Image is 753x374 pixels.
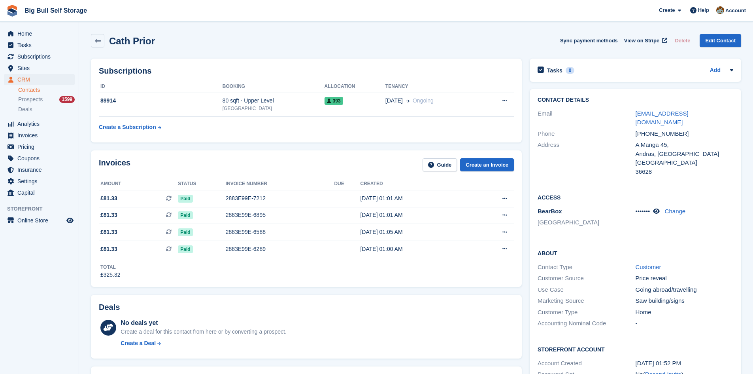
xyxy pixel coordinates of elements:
[4,153,75,164] a: menu
[360,211,470,219] div: [DATE] 01:01 AM
[59,96,75,103] div: 1599
[17,215,65,226] span: Online Store
[624,37,659,45] span: View on Stripe
[4,215,75,226] a: menu
[538,274,635,283] div: Customer Source
[538,97,733,103] h2: Contact Details
[7,205,79,213] span: Storefront
[413,97,434,104] span: Ongoing
[710,66,721,75] a: Add
[99,120,161,135] a: Create a Subscription
[538,109,635,127] div: Email
[18,96,43,103] span: Prospects
[423,158,457,171] a: Guide
[700,34,741,47] a: Edit Contact
[226,178,334,190] th: Invoice number
[100,194,117,203] span: £81.33
[99,178,178,190] th: Amount
[99,80,223,93] th: ID
[636,308,733,317] div: Home
[17,63,65,74] span: Sites
[18,106,32,113] span: Deals
[4,51,75,62] a: menu
[226,211,334,219] div: 2883E99E-6895
[538,345,733,353] h2: Storefront Account
[538,359,635,368] div: Account Created
[385,97,403,105] span: [DATE]
[99,97,223,105] div: 89914
[121,328,286,336] div: Create a deal for this contact from here or by converting a prospect.
[636,319,733,328] div: -
[325,80,385,93] th: Allocation
[99,158,130,171] h2: Invoices
[325,97,343,105] span: 393
[636,140,733,150] div: A Manga 45,
[121,339,156,347] div: Create a Deal
[109,36,155,46] h2: Cath Prior
[538,249,733,257] h2: About
[636,208,650,215] span: •••••••
[6,5,18,17] img: stora-icon-8386f47178a22dfd0bd8f6a31ec36ba5ce8667c1dd55bd0f319d3a0aa187defe.svg
[636,129,733,139] div: [PHONE_NUMBER]
[17,176,65,187] span: Settings
[4,130,75,141] a: menu
[716,6,724,14] img: Mike Llewellen Palmer
[178,211,192,219] span: Paid
[460,158,514,171] a: Create an Invoice
[334,178,360,190] th: Due
[17,141,65,152] span: Pricing
[538,285,635,294] div: Use Case
[538,319,635,328] div: Accounting Nominal Code
[226,228,334,236] div: 2883E99E-6588
[226,194,334,203] div: 2883E99E-7212
[636,110,689,126] a: [EMAIL_ADDRESS][DOMAIN_NAME]
[178,195,192,203] span: Paid
[659,6,675,14] span: Create
[17,74,65,85] span: CRM
[665,208,686,215] a: Change
[636,296,733,306] div: Saw building/signs
[636,359,733,368] div: [DATE] 01:52 PM
[18,95,75,104] a: Prospects 1599
[621,34,669,47] a: View on Stripe
[4,63,75,74] a: menu
[178,178,225,190] th: Status
[566,67,575,74] div: 0
[360,245,470,253] div: [DATE] 01:00 AM
[100,264,121,271] div: Total
[17,130,65,141] span: Invoices
[538,193,733,201] h2: Access
[4,28,75,39] a: menu
[17,118,65,129] span: Analytics
[226,245,334,253] div: 2883E99E-6289
[99,303,120,312] h2: Deals
[100,211,117,219] span: £81.33
[672,34,693,47] button: Delete
[178,245,192,253] span: Paid
[18,86,75,94] a: Contacts
[538,208,562,215] span: BearBox
[636,150,733,159] div: Andras, [GEOGRAPHIC_DATA]
[17,153,65,164] span: Coupons
[538,218,635,227] li: [GEOGRAPHIC_DATA]
[360,228,470,236] div: [DATE] 01:05 AM
[18,105,75,114] a: Deals
[17,51,65,62] span: Subscriptions
[4,40,75,51] a: menu
[360,178,470,190] th: Created
[4,141,75,152] a: menu
[636,285,733,294] div: Going abroad/travelling
[223,97,325,105] div: 80 sqft - Upper Level
[560,34,618,47] button: Sync payment methods
[538,296,635,306] div: Marketing Source
[100,245,117,253] span: £81.33
[17,28,65,39] span: Home
[547,67,562,74] h2: Tasks
[4,164,75,175] a: menu
[4,118,75,129] a: menu
[121,339,286,347] a: Create a Deal
[4,176,75,187] a: menu
[698,6,709,14] span: Help
[178,228,192,236] span: Paid
[100,228,117,236] span: £81.33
